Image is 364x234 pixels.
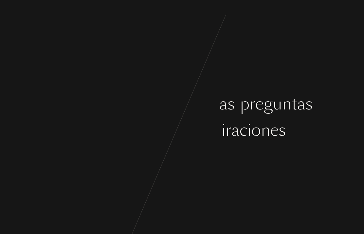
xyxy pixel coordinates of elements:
[249,92,255,116] div: r
[305,92,313,116] div: s
[52,92,62,116] div: E
[227,92,235,116] div: s
[212,118,222,143] div: p
[171,118,178,143] div: s
[155,92,164,116] div: o
[240,118,247,143] div: c
[147,92,155,116] div: c
[79,118,87,143] div: e
[201,92,210,116] div: u
[118,118,125,143] div: s
[125,92,134,116] div: o
[240,92,249,116] div: p
[247,118,251,143] div: i
[94,92,102,116] div: c
[205,118,212,143] div: s
[226,118,231,143] div: r
[191,92,201,116] div: g
[197,118,205,143] div: a
[76,92,86,116] div: p
[149,118,156,143] div: s
[261,118,270,143] div: n
[87,118,96,143] div: n
[210,92,219,116] div: n
[162,118,171,143] div: o
[86,92,94,116] div: e
[140,118,149,143] div: u
[184,118,191,143] div: y
[102,92,110,116] div: e
[264,92,273,116] div: g
[62,92,76,116] div: m
[164,92,173,116] div: n
[134,92,141,116] div: s
[179,92,187,116] div: a
[156,118,162,143] div: t
[270,118,279,143] div: e
[292,92,297,116] div: t
[187,92,191,116] div: l
[255,92,264,116] div: e
[251,118,261,143] div: o
[101,118,109,143] div: s
[279,118,286,143] div: s
[219,92,227,116] div: a
[109,118,118,143] div: u
[130,118,140,143] div: g
[282,92,292,116] div: n
[273,92,282,116] div: u
[231,118,240,143] div: a
[222,118,226,143] div: i
[110,92,125,116] div: m
[297,92,305,116] div: a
